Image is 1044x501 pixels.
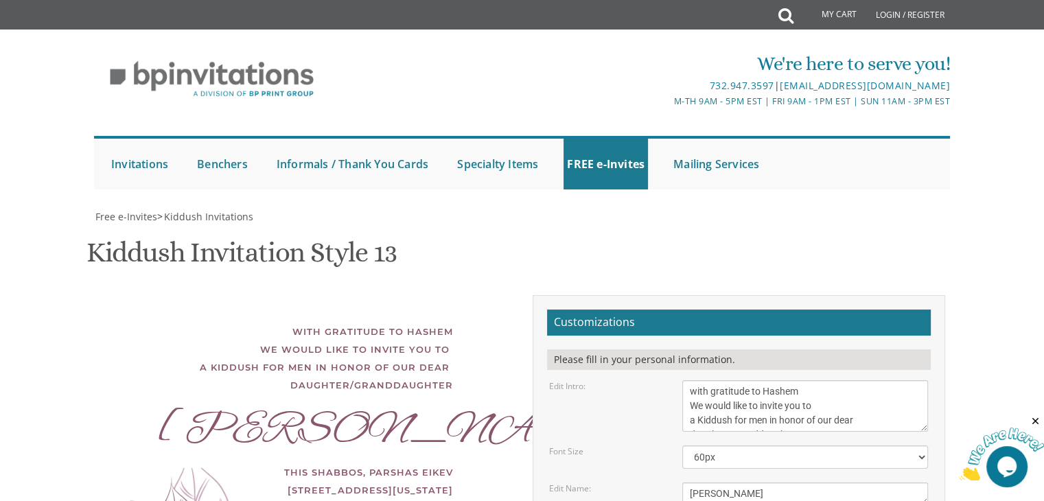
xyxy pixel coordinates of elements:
[959,415,1044,480] iframe: chat widget
[163,210,253,223] a: Kiddush Invitations
[549,482,591,494] label: Edit Name:
[709,79,774,92] a: 732.947.3597
[94,51,329,108] img: BP Invitation Loft
[547,310,931,336] h2: Customizations
[158,421,453,439] div: [PERSON_NAME]
[95,210,157,223] span: Free e-Invites
[273,139,432,189] a: Informals / Thank You Cards
[549,445,583,457] label: Font Size
[792,1,866,29] a: My Cart
[157,210,253,223] span: >
[158,463,453,499] div: This Shabbos, Parshas Eikev [STREET_ADDRESS][US_STATE]
[564,139,648,189] a: FREE e-Invites
[158,323,453,394] div: with gratitude to Hashem We would like to invite you to a Kiddush for men in honor of our dear da...
[164,210,253,223] span: Kiddush Invitations
[780,79,950,92] a: [EMAIL_ADDRESS][DOMAIN_NAME]
[454,139,542,189] a: Specialty Items
[194,139,251,189] a: Benchers
[380,50,950,78] div: We're here to serve you!
[86,237,397,278] h1: Kiddush Invitation Style 13
[380,78,950,94] div: |
[682,380,928,432] textarea: We would like to invite you to the Kiddush of our dear daughter/granddaughter
[108,139,172,189] a: Invitations
[547,349,931,370] div: Please fill in your personal information.
[380,94,950,108] div: M-Th 9am - 5pm EST | Fri 9am - 1pm EST | Sun 11am - 3pm EST
[94,210,157,223] a: Free e-Invites
[670,139,763,189] a: Mailing Services
[549,380,585,392] label: Edit Intro:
